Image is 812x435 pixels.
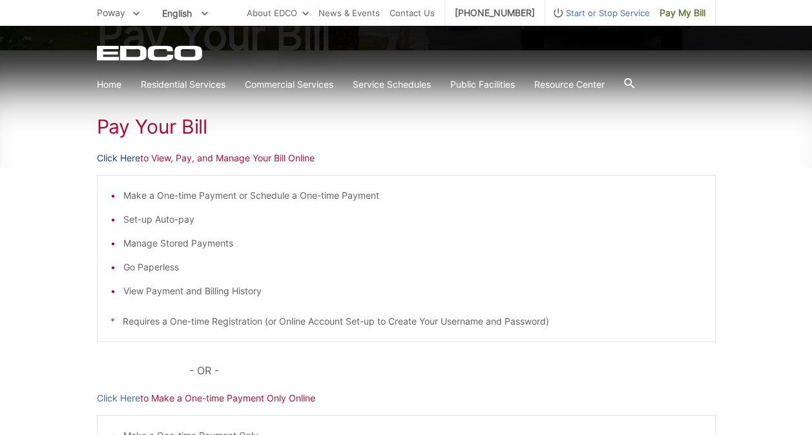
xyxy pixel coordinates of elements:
[97,7,125,18] span: Poway
[189,361,715,379] p: - OR -
[123,260,702,274] li: Go Paperless
[318,6,380,20] a: News & Events
[534,77,605,92] a: Resource Center
[97,77,121,92] a: Home
[110,314,702,329] p: * Requires a One-time Registration (or Online Account Set-up to Create Your Username and Password)
[152,3,218,24] span: English
[97,115,716,138] h1: Pay Your Bill
[247,6,309,20] a: About EDCO
[97,391,140,405] a: Click Here
[353,77,431,92] a: Service Schedules
[450,77,515,92] a: Public Facilities
[97,151,716,165] p: to View, Pay, and Manage Your Bill Online
[123,284,702,298] li: View Payment and Billing History
[97,151,140,165] a: Click Here
[123,188,702,203] li: Make a One-time Payment or Schedule a One-time Payment
[123,212,702,227] li: Set-up Auto-pay
[97,391,716,405] p: to Make a One-time Payment Only Online
[245,77,333,92] a: Commercial Services
[390,6,435,20] a: Contact Us
[660,6,705,20] span: Pay My Bill
[97,45,204,61] a: EDCD logo. Return to the homepage.
[141,77,225,92] a: Residential Services
[123,236,702,250] li: Manage Stored Payments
